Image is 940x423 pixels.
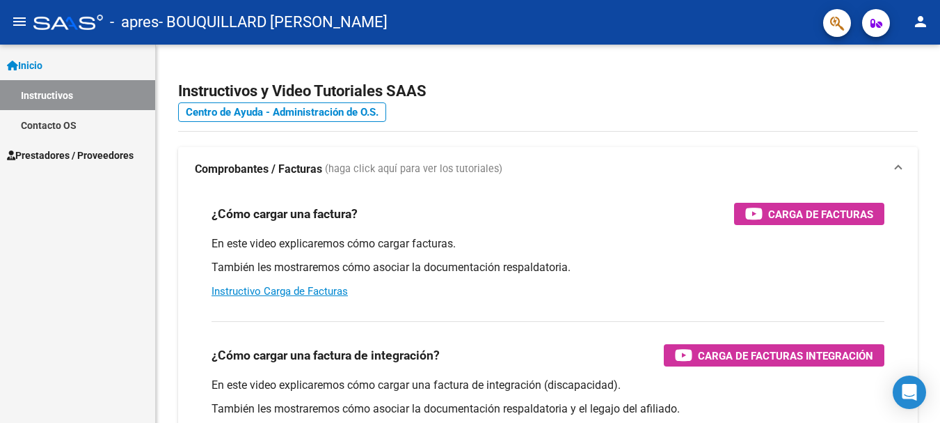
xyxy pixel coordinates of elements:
[212,236,884,252] p: En este video explicaremos cómo cargar facturas.
[195,162,322,177] strong: Comprobantes / Facturas
[212,346,440,365] h3: ¿Cómo cargar una factura de integración?
[734,203,884,225] button: Carga de Facturas
[178,78,918,105] h2: Instructivos y Video Tutoriales SAAS
[7,58,42,73] span: Inicio
[178,102,386,122] a: Centro de Ayuda - Administración de O.S.
[212,378,884,393] p: En este video explicaremos cómo cargar una factura de integración (discapacidad).
[178,147,918,192] mat-expansion-panel-header: Comprobantes / Facturas (haga click aquí para ver los tutoriales)
[212,260,884,275] p: También les mostraremos cómo asociar la documentación respaldatoria.
[159,7,388,38] span: - BOUQUILLARD [PERSON_NAME]
[912,13,929,30] mat-icon: person
[664,344,884,367] button: Carga de Facturas Integración
[698,347,873,364] span: Carga de Facturas Integración
[212,285,348,298] a: Instructivo Carga de Facturas
[110,7,159,38] span: - apres
[212,401,884,417] p: También les mostraremos cómo asociar la documentación respaldatoria y el legajo del afiliado.
[893,376,926,409] div: Open Intercom Messenger
[768,206,873,223] span: Carga de Facturas
[11,13,28,30] mat-icon: menu
[325,162,502,177] span: (haga click aquí para ver los tutoriales)
[7,148,134,163] span: Prestadores / Proveedores
[212,204,358,224] h3: ¿Cómo cargar una factura?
